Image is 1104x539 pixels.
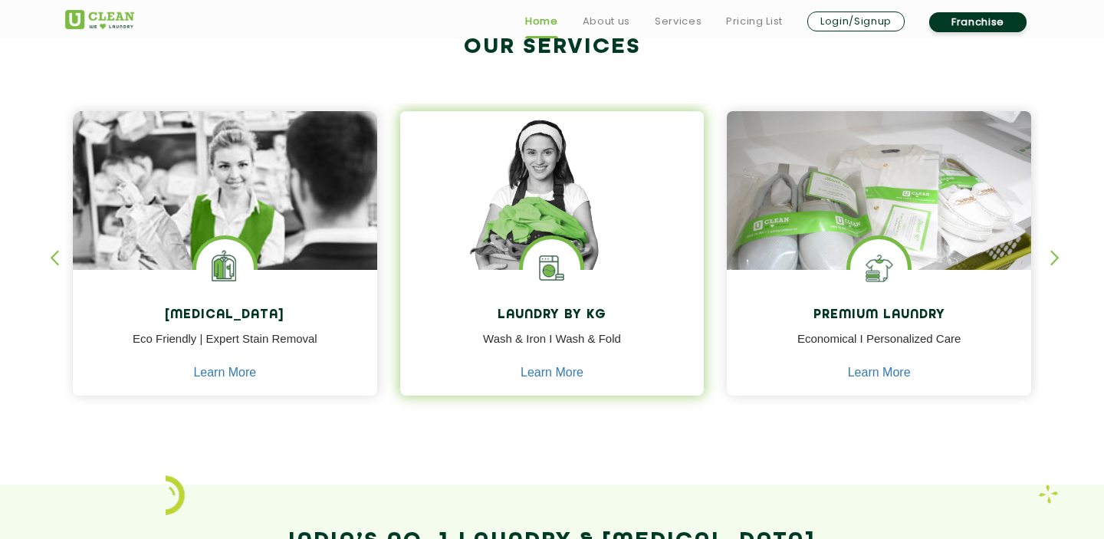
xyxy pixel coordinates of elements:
h4: Laundry by Kg [412,308,693,323]
a: Services [655,12,701,31]
a: About us [583,12,630,31]
a: Home [525,12,558,31]
a: Learn More [193,366,256,380]
p: Eco Friendly | Expert Stain Removal [84,330,366,365]
img: Shoes Cleaning [850,239,908,297]
p: Wash & Iron I Wash & Fold [412,330,693,365]
h4: Premium Laundry [738,308,1020,323]
img: a girl with laundry basket [400,111,705,314]
a: Franchise [929,12,1027,32]
h4: [MEDICAL_DATA] [84,308,366,323]
img: laundry done shoes and clothes [727,111,1031,314]
a: Learn More [848,366,911,380]
a: Login/Signup [807,12,905,31]
p: Economical I Personalized Care [738,330,1020,365]
img: laundry washing machine [523,239,580,297]
img: Laundry wash and iron [1039,485,1058,504]
img: Drycleaners near me [73,111,377,356]
a: Learn More [521,366,583,380]
img: Laundry Services near me [196,239,254,297]
h2: Our Services [65,35,1039,60]
a: Pricing List [726,12,783,31]
img: UClean Laundry and Dry Cleaning [65,10,134,29]
img: icon_2.png [166,475,185,515]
